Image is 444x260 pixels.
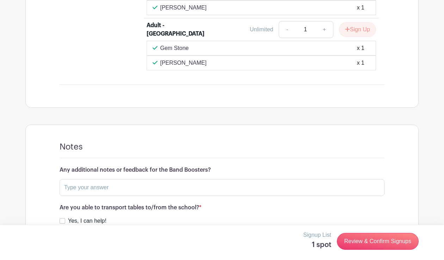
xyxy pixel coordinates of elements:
p: Signup List [303,231,331,239]
input: Type your answer [60,179,384,196]
a: Review & Confirm Signups [337,233,419,250]
a: + [316,21,333,38]
h6: Any additional notes or feedback for the Band Boosters? [60,167,384,173]
p: [PERSON_NAME] [160,4,207,12]
label: Yes, I can help! [68,217,106,225]
h4: Notes [60,142,83,152]
div: x 1 [357,4,364,12]
div: Unlimited [250,25,273,34]
a: - [279,21,295,38]
div: Adult - [GEOGRAPHIC_DATA] [147,21,204,38]
h6: Are you able to transport tables to/from the school? [60,204,384,211]
div: x 1 [357,44,364,52]
div: x 1 [357,59,364,67]
p: [PERSON_NAME] [160,59,207,67]
p: Gem Stone [160,44,189,52]
button: Sign Up [339,22,376,37]
h5: 1 spot [303,241,331,249]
